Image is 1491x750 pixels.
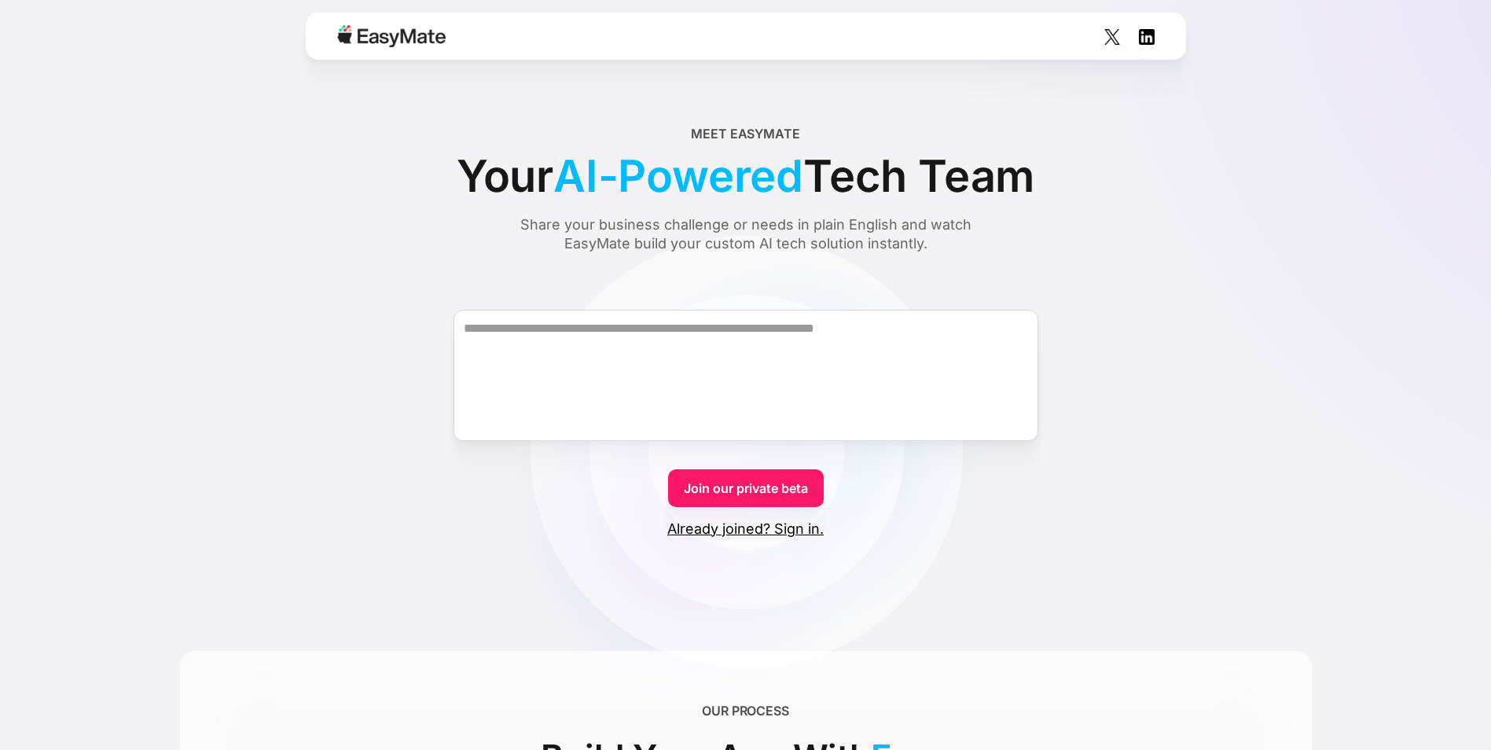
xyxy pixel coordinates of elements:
[702,701,789,720] div: OUR PROCESS
[1104,29,1120,45] img: Social Icon
[337,25,446,47] img: Easymate logo
[803,143,1034,209] span: Tech Team
[180,281,1312,539] form: Form
[553,143,803,209] span: AI-Powered
[1139,29,1155,45] img: Social Icon
[490,215,1001,253] div: Share your business challenge or needs in plain English and watch EasyMate build your custom AI t...
[668,469,824,507] a: Join our private beta
[457,143,1034,209] div: Your
[691,124,800,143] div: Meet EasyMate
[667,520,824,539] a: Already joined? Sign in.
